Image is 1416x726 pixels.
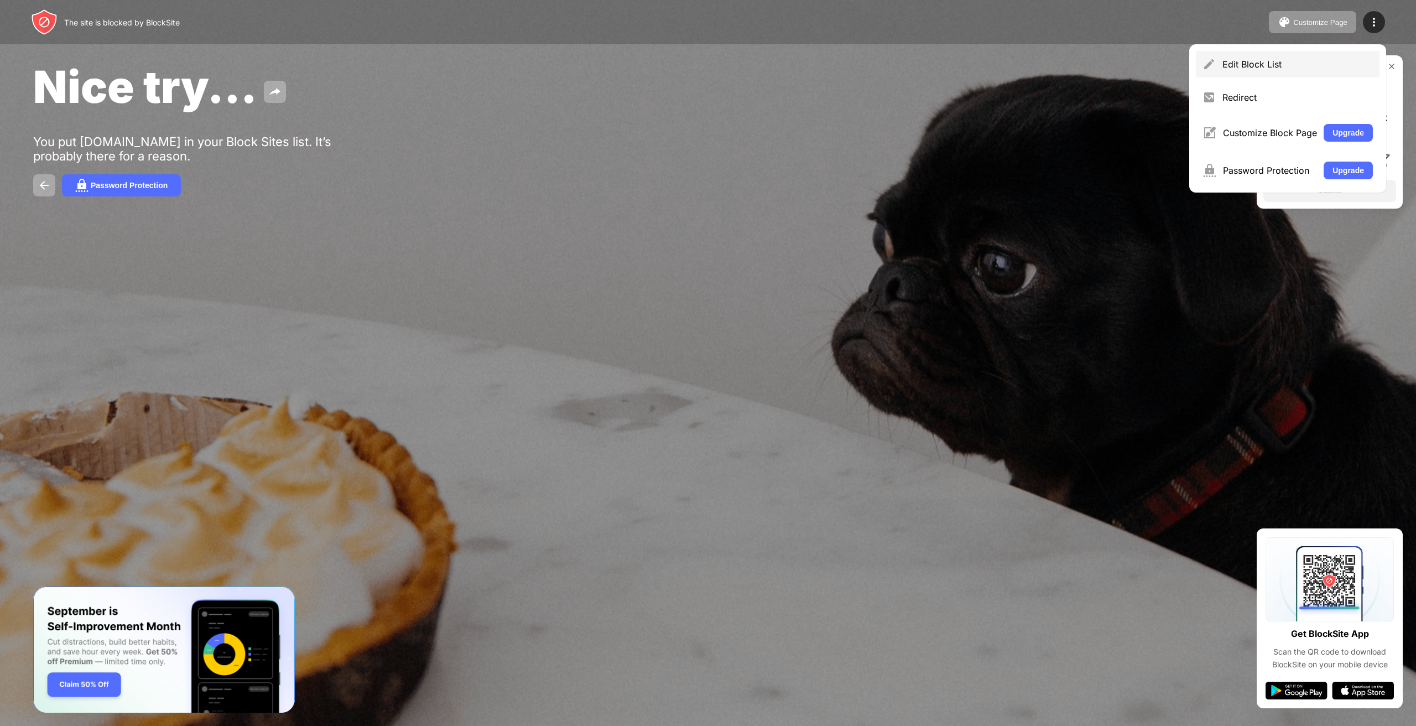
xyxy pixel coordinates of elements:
div: The site is blocked by BlockSite [64,18,180,27]
div: You put [DOMAIN_NAME] in your Block Sites list. It’s probably there for a reason. [33,134,375,163]
img: app-store.svg [1332,682,1394,699]
img: menu-customize.svg [1202,126,1216,139]
div: Get BlockSite App [1291,626,1369,642]
button: Upgrade [1324,124,1373,142]
div: Edit Block List [1222,59,1373,70]
div: Customize Block Page [1223,127,1317,138]
img: header-logo.svg [31,9,58,35]
div: Password Protection [1223,165,1317,176]
button: Password Protection [62,174,181,196]
img: menu-icon.svg [1367,15,1381,29]
img: rate-us-close.svg [1387,62,1396,71]
img: pallet.svg [1278,15,1291,29]
img: google-play.svg [1266,682,1327,699]
iframe: Banner [33,587,295,713]
div: Password Protection [91,181,168,190]
button: Customize Page [1269,11,1356,33]
div: Redirect [1222,92,1373,103]
img: share.svg [268,85,282,98]
img: menu-password.svg [1202,164,1216,177]
img: menu-pencil.svg [1202,58,1216,71]
div: Customize Page [1293,18,1347,27]
img: password.svg [75,179,88,192]
img: menu-redirect.svg [1202,91,1216,104]
span: Nice try... [33,60,257,113]
img: qrcode.svg [1266,537,1394,621]
img: back.svg [38,179,51,192]
button: Upgrade [1324,162,1373,179]
div: Scan the QR code to download BlockSite on your mobile device [1266,646,1394,671]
